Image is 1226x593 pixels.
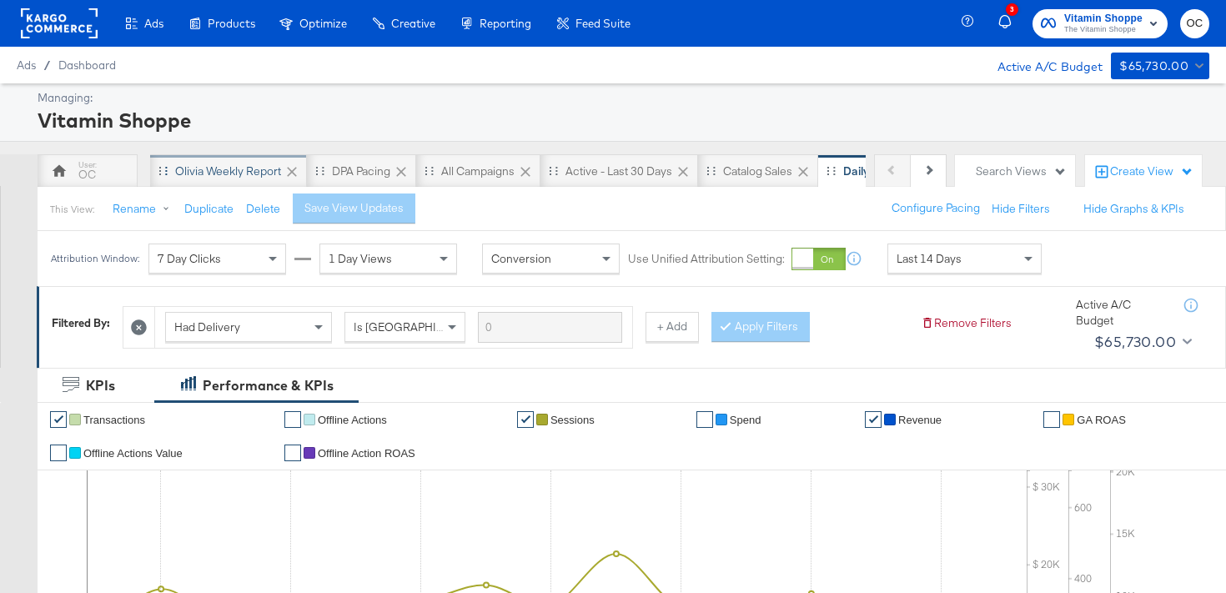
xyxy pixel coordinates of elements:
[1187,14,1203,33] span: OC
[83,447,183,460] span: Offline Actions Value
[354,319,481,334] span: Is [GEOGRAPHIC_DATA]
[203,376,334,395] div: Performance & KPIs
[1119,56,1188,77] div: $65,730.00
[897,251,962,266] span: Last 14 Days
[575,17,631,30] span: Feed Suite
[1180,9,1209,38] button: OC
[50,203,94,216] div: This View:
[1033,9,1168,38] button: Vitamin ShoppeThe Vitamin Shoppe
[50,253,140,264] div: Attribution Window:
[628,251,785,267] label: Use Unified Attribution Setting:
[976,163,1067,179] div: Search Views
[1077,414,1126,426] span: GA ROAS
[996,8,1024,40] button: 3
[299,17,347,30] span: Optimize
[50,411,67,428] a: ✔
[865,411,882,428] a: ✔
[175,163,281,179] div: Olivia Weekly Report
[550,414,595,426] span: Sessions
[898,414,942,426] span: Revenue
[315,166,324,175] div: Drag to reorder tab
[144,17,163,30] span: Ads
[17,58,36,72] span: Ads
[480,17,531,30] span: Reporting
[478,312,622,343] input: Enter a search term
[318,447,415,460] span: Offline Action ROAS
[329,251,392,266] span: 1 Day Views
[158,251,221,266] span: 7 Day Clicks
[284,445,301,461] a: ✔
[332,163,390,179] div: DPA Pacing
[284,411,301,428] a: ✔
[208,17,255,30] span: Products
[58,58,116,72] a: Dashboard
[36,58,58,72] span: /
[696,411,713,428] a: ✔
[86,376,115,395] div: KPIs
[1064,23,1143,37] span: The Vitamin Shoppe
[980,53,1103,78] div: Active A/C Budget
[78,167,96,183] div: OC
[921,315,1012,331] button: Remove Filters
[992,201,1050,217] button: Hide Filters
[391,17,435,30] span: Creative
[1076,297,1168,328] div: Active A/C Budget
[101,194,188,224] button: Rename
[491,251,551,266] span: Conversion
[184,201,234,217] button: Duplicate
[517,411,534,428] a: ✔
[706,166,716,175] div: Drag to reorder tab
[880,193,992,224] button: Configure Pacing
[1006,3,1018,16] div: 3
[318,414,387,426] span: Offline Actions
[1094,329,1176,354] div: $65,730.00
[1110,163,1193,180] div: Create View
[246,201,280,217] button: Delete
[425,166,434,175] div: Drag to reorder tab
[83,414,145,426] span: Transactions
[1088,329,1195,355] button: $65,730.00
[441,163,515,179] div: All Campaigns
[730,414,761,426] span: Spend
[1111,53,1209,79] button: $65,730.00
[158,166,168,175] div: Drag to reorder tab
[1043,411,1060,428] a: ✔
[723,163,792,179] div: Catalog Sales
[565,163,672,179] div: Active - Last 30 Days
[1083,201,1184,217] button: Hide Graphs & KPIs
[1064,10,1143,28] span: Vitamin Shoppe
[174,319,240,334] span: Had Delivery
[50,445,67,461] a: ✔
[646,312,699,342] button: + Add
[843,163,907,179] div: Daily Report
[549,166,558,175] div: Drag to reorder tab
[38,90,1205,106] div: Managing:
[52,315,110,331] div: Filtered By:
[38,106,1205,134] div: Vitamin Shoppe
[827,166,836,175] div: Drag to reorder tab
